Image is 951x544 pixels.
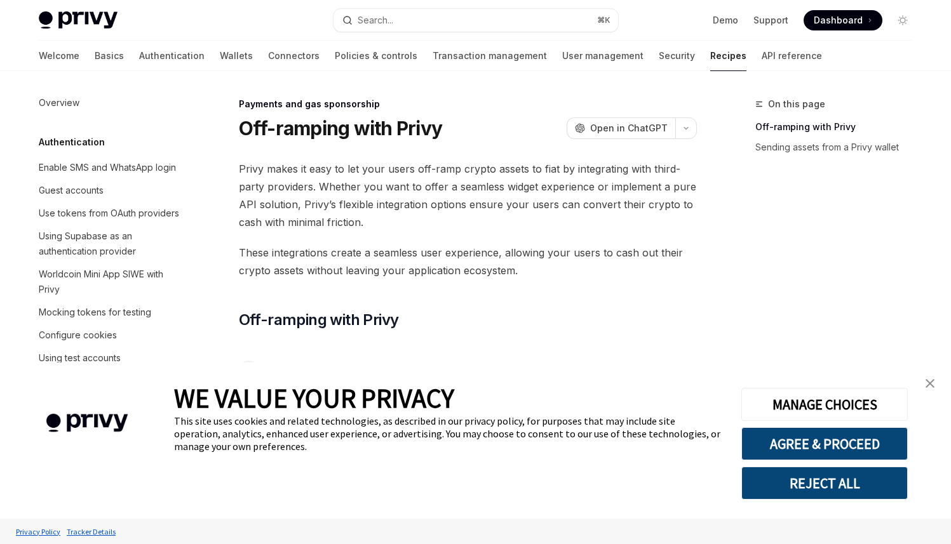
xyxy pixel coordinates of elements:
a: Welcome [39,41,79,71]
span: WE VALUE YOUR PRIVACY [174,381,454,415]
a: Using test accounts [29,347,191,369]
a: Connectors [268,41,320,71]
a: Mocking tokens for testing [29,301,191,324]
a: Worldcoin Mini App SIWE with Privy [29,263,191,301]
div: Guest accounts [39,183,104,198]
img: light logo [39,11,118,29]
a: Privacy Policy [13,521,64,543]
button: Open in ChatGPT [567,117,675,139]
div: Search... [358,13,393,28]
div: Payments and gas sponsorship [239,98,697,110]
a: Using Supabase as an authentication provider [29,225,191,263]
span: On this page [768,96,825,112]
a: Authentication [139,41,205,71]
a: Guest accounts [29,179,191,202]
div: Using Supabase as an authentication provider [39,229,184,259]
a: API reference [762,41,822,71]
div: Mocking tokens for testing [39,305,151,320]
a: Wallets [220,41,253,71]
span: Privy makes it easy to let your users off-ramp crypto assets to fiat by integrating with third-pa... [239,160,697,231]
img: company logo [19,395,155,451]
a: Enable SMS and WhatsApp login [29,156,191,179]
a: Recipes [710,41,746,71]
span: These integrations create a seamless user experience, allowing your users to cash out their crypt... [239,244,697,279]
div: Configure cookies [39,328,117,343]
img: close banner [926,379,934,388]
a: Overview [29,91,191,114]
span: Dashboard [814,14,863,27]
h1: Off-ramping with Privy [239,117,443,140]
a: Configure cookies [29,324,191,347]
div: Worldcoin Mini App SIWE with Privy [39,267,184,297]
div: Use tokens from OAuth providers [39,206,179,221]
a: Use tokens from OAuth providers [29,202,191,225]
a: Sending assets from a Privy wallet [755,137,923,157]
a: Transaction management [433,41,547,71]
div: This site uses cookies and related technologies, as described in our privacy policy, for purposes... [174,415,722,453]
a: Security [659,41,695,71]
div: Overview [39,95,79,110]
a: Demo [713,14,738,27]
span: Open in ChatGPT [590,122,668,135]
a: close banner [917,371,943,396]
a: Support [753,14,788,27]
a: Policies & controls [335,41,417,71]
div: Enable SMS and WhatsApp login [39,160,176,175]
a: Tracker Details [64,521,119,543]
a: Off-ramping with Privy [755,117,923,137]
h5: Authentication [39,135,105,150]
span: ⌘ K [597,15,610,25]
button: Toggle dark mode [893,10,913,30]
button: AGREE & PROCEED [741,427,908,460]
a: Basics [95,41,124,71]
span: Off-ramping with Privy [239,310,399,330]
button: REJECT ALL [741,467,908,500]
button: Search...⌘K [334,9,618,32]
div: Using test accounts [39,350,121,366]
button: MANAGE CHOICES [741,388,908,421]
a: Dashboard [804,10,882,30]
a: User management [562,41,644,71]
